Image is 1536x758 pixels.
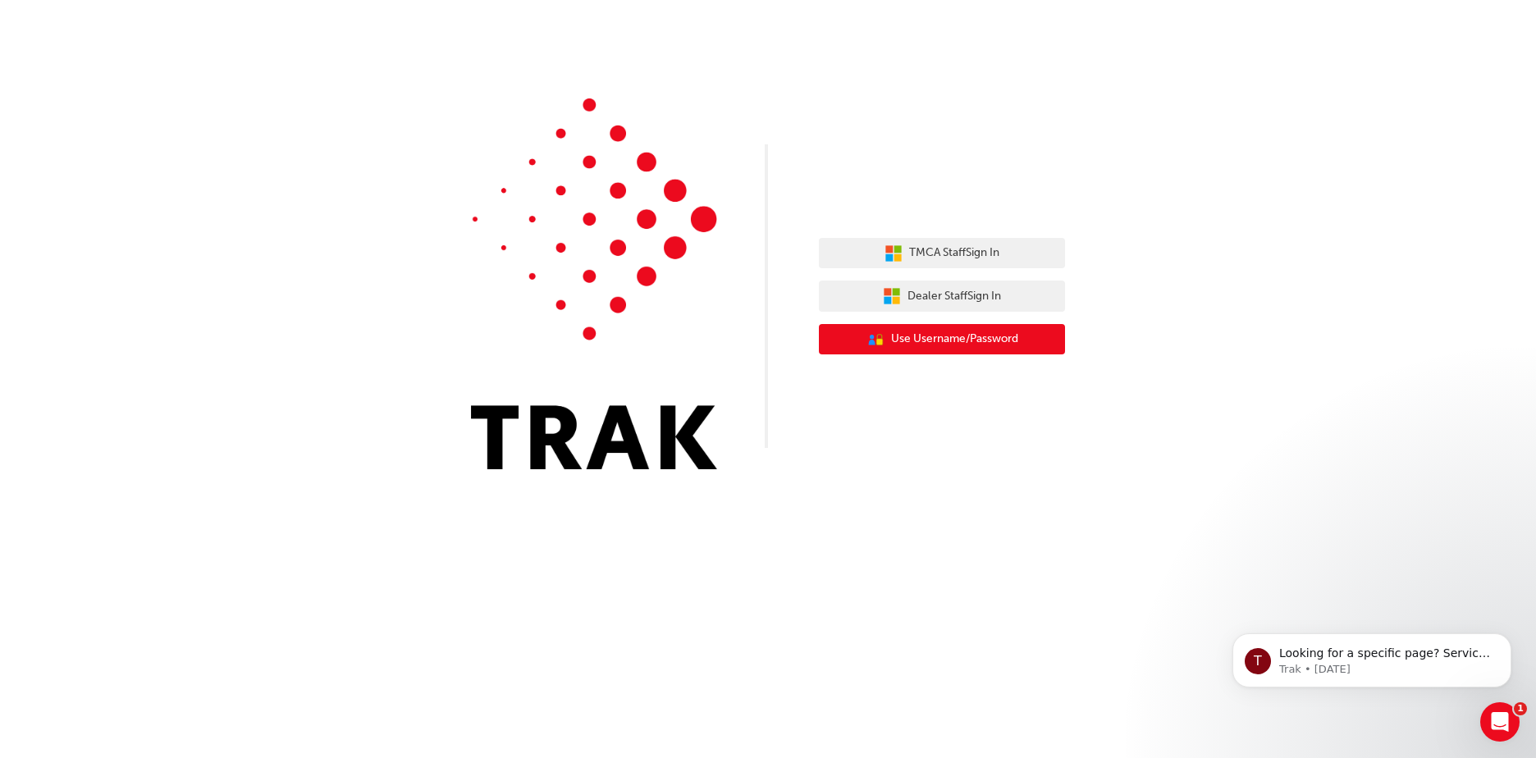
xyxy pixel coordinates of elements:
span: Dealer Staff Sign In [907,287,1001,306]
img: Trak [471,98,717,469]
span: TMCA Staff Sign In [909,244,999,263]
button: Dealer StaffSign In [819,281,1065,312]
button: TMCA StaffSign In [819,238,1065,269]
button: Use Username/Password [819,324,1065,355]
span: Use Username/Password [891,330,1018,349]
iframe: Intercom live chat [1480,702,1520,742]
span: 1 [1514,702,1527,715]
iframe: Intercom notifications message [1208,599,1536,714]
